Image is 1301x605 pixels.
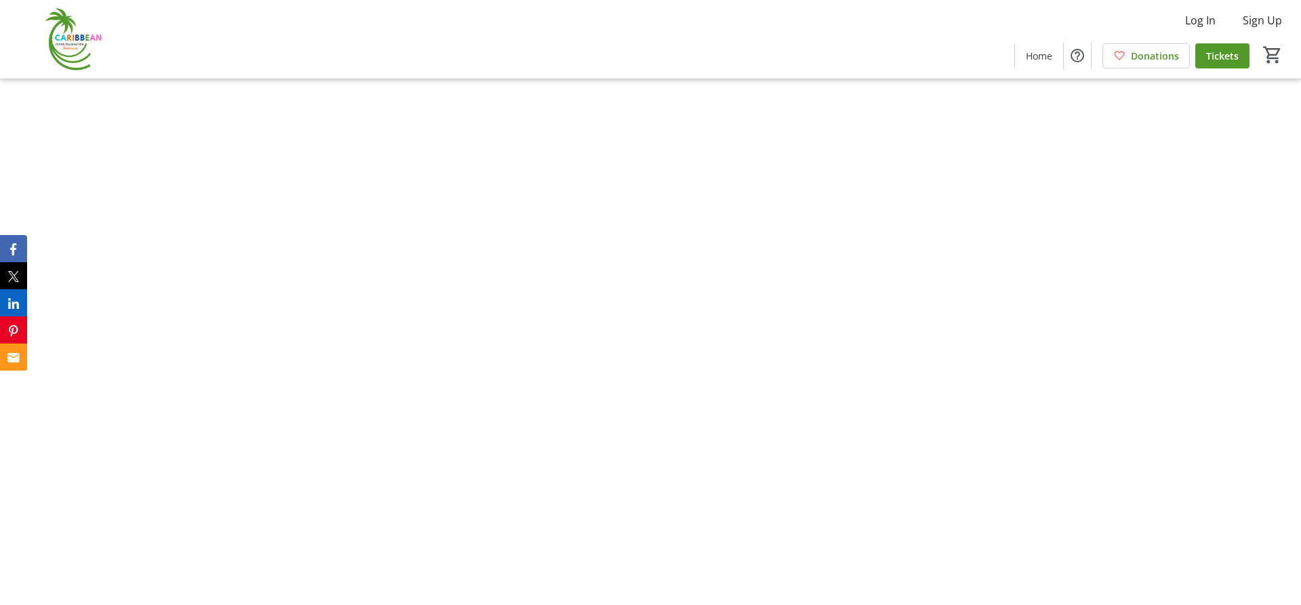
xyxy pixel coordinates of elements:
a: Home [1015,43,1063,68]
button: Help [1064,42,1091,69]
span: Sign Up [1243,12,1282,28]
a: Donations [1102,43,1190,68]
button: Sign Up [1232,9,1293,31]
a: Tickets [1195,43,1250,68]
img: Caribbean Cigar Celebration's Logo [8,5,129,73]
span: Log In [1185,12,1216,28]
span: Donations [1131,49,1179,63]
span: Tickets [1206,49,1239,63]
button: Cart [1260,43,1285,67]
button: Log In [1174,9,1226,31]
span: Home [1026,49,1052,63]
